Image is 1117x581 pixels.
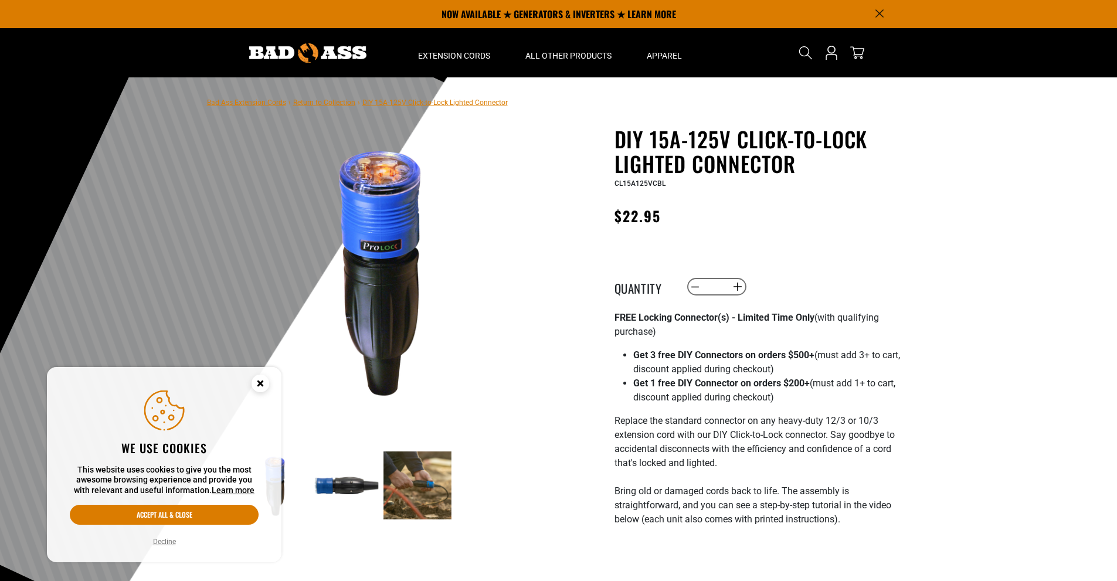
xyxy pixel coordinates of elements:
p: This website uses cookies to give you the most awesome browsing experience and provide you with r... [70,465,259,496]
summary: All Other Products [508,28,629,77]
span: Extension Cords [418,50,490,61]
span: › [288,98,291,107]
summary: Search [796,43,815,62]
span: › [358,98,360,107]
span: (must add 3+ to cart, discount applied during checkout) [633,349,900,375]
span: DIY 15A-125V Click-to-Lock Lighted Connector [362,98,508,107]
a: Return to Collection [293,98,355,107]
summary: Extension Cords [400,28,508,77]
a: Bad Ass Extension Cords [207,98,286,107]
a: Learn more [212,485,254,495]
p: Replace the standard connector on any heavy-duty 12/3 or 10/3 extension cord with our DIY Click-t... [614,414,902,541]
button: Accept all & close [70,505,259,525]
label: Quantity [614,279,673,294]
h2: We use cookies [70,440,259,456]
h1: DIY 15A-125V Click-to-Lock Lighted Connector [614,127,902,176]
strong: Get 3 free DIY Connectors on orders $500+ [633,349,814,361]
strong: Get 1 free DIY Connector on orders $200+ [633,378,810,389]
span: (with qualifying purchase) [614,312,879,337]
span: All Other Products [525,50,612,61]
summary: Apparel [629,28,700,77]
nav: breadcrumbs [207,95,508,109]
strong: FREE Locking Connector(s) - Limited Time Only [614,312,814,323]
span: (must add 1+ to cart, discount applied during checkout) [633,378,895,403]
img: Bad Ass Extension Cords [249,43,366,63]
aside: Cookie Consent [47,367,281,563]
span: Apparel [647,50,682,61]
button: Decline [150,536,179,548]
span: CL15A125VCBL [614,179,666,188]
span: $22.95 [614,205,661,226]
